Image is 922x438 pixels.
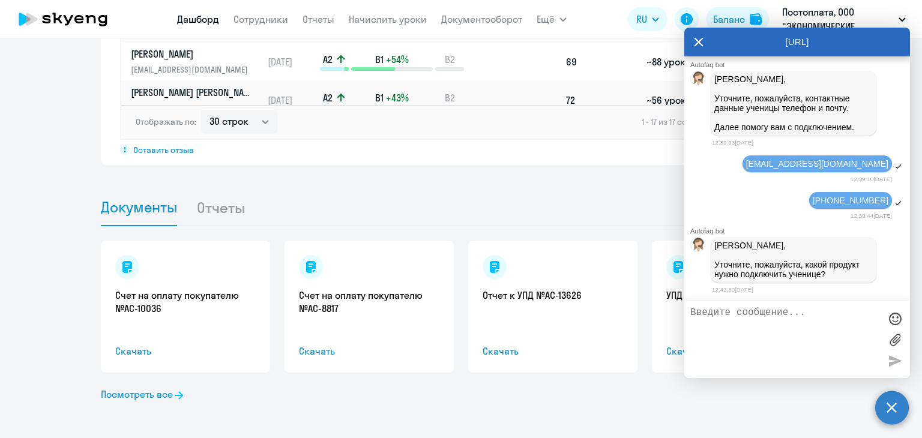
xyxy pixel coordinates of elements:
a: Дашборд [177,13,219,25]
p: [EMAIL_ADDRESS][DOMAIN_NAME] [131,101,255,115]
td: 69 [561,43,642,81]
a: Отчеты [303,13,334,25]
span: [EMAIL_ADDRESS][DOMAIN_NAME] [746,159,888,169]
a: [PERSON_NAME][EMAIL_ADDRESS][DOMAIN_NAME] [131,47,262,76]
p: [PERSON_NAME], Уточните, пожалуйста, контактные данные ученицы телефон и почту. Далее помогу вам ... [714,74,873,132]
span: [PHONE_NUMBER] [813,196,888,205]
button: Балансbalance [706,7,769,31]
span: B2 [445,53,455,66]
img: balance [750,13,762,25]
button: Постоплата, ООО "ЭКОНОМИЧЕСКИЕ ЭЛЕКТРОРЕШЕНИЯ" [776,5,912,34]
span: Скачать [299,344,439,358]
time: 12:42:30[DATE] [712,286,753,293]
a: [PERSON_NAME] [PERSON_NAME][EMAIL_ADDRESS][DOMAIN_NAME] [131,86,262,115]
span: B1 [375,53,384,66]
span: Отображать по: [136,116,196,127]
a: Счет на оплату покупателю №AC-8817 [299,289,439,315]
button: RU [628,7,667,31]
a: Счет на оплату покупателю №AC-10036 [115,289,256,315]
time: 12:39:03[DATE] [712,139,753,146]
span: A2 [323,53,333,66]
span: 1 - 17 из 17 сотрудников [642,116,729,127]
span: Документы [101,198,177,216]
span: B1 [375,91,384,104]
p: [EMAIL_ADDRESS][DOMAIN_NAME] [131,63,255,76]
label: Лимит 10 файлов [886,331,904,349]
img: bot avatar [691,238,706,255]
img: bot avatar [691,71,706,89]
div: Autofaq bot [690,61,910,68]
p: Постоплата, ООО "ЭКОНОМИЧЕСКИЕ ЭЛЕКТРОРЕШЕНИЯ" [782,5,894,34]
span: Оставить отзыв [133,145,194,155]
span: B2 [445,91,455,104]
span: A2 [323,91,333,104]
td: 72 [561,81,642,119]
time: 12:39:10[DATE] [851,176,892,182]
span: RU [636,12,647,26]
td: ~88 уроков [642,43,714,81]
span: Скачать [666,344,807,358]
a: Отчет к УПД №AC-13626 [483,289,623,302]
ul: Tabs [101,189,821,226]
time: 12:39:44[DATE] [851,212,892,219]
span: Ещё [537,12,555,26]
a: УПД №AC-13626 [666,289,807,302]
p: [PERSON_NAME] [PERSON_NAME] [131,86,255,99]
div: Баланс [713,12,745,26]
td: ~56 уроков [642,81,714,119]
p: [PERSON_NAME], Уточните, пожалуйста, какой продукт нужно подключить ученице? [714,241,873,279]
div: Autofaq bot [690,227,910,235]
a: Сотрудники [234,13,288,25]
td: [DATE] [263,81,319,119]
button: Ещё [537,7,567,31]
span: Скачать [115,344,256,358]
td: [DATE] [263,43,319,81]
a: Документооборот [441,13,522,25]
span: Скачать [483,344,623,358]
a: Посмотреть все [101,387,183,401]
span: +43% [386,91,409,104]
span: +54% [386,53,409,66]
p: [PERSON_NAME] [131,47,255,61]
a: Начислить уроки [349,13,427,25]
